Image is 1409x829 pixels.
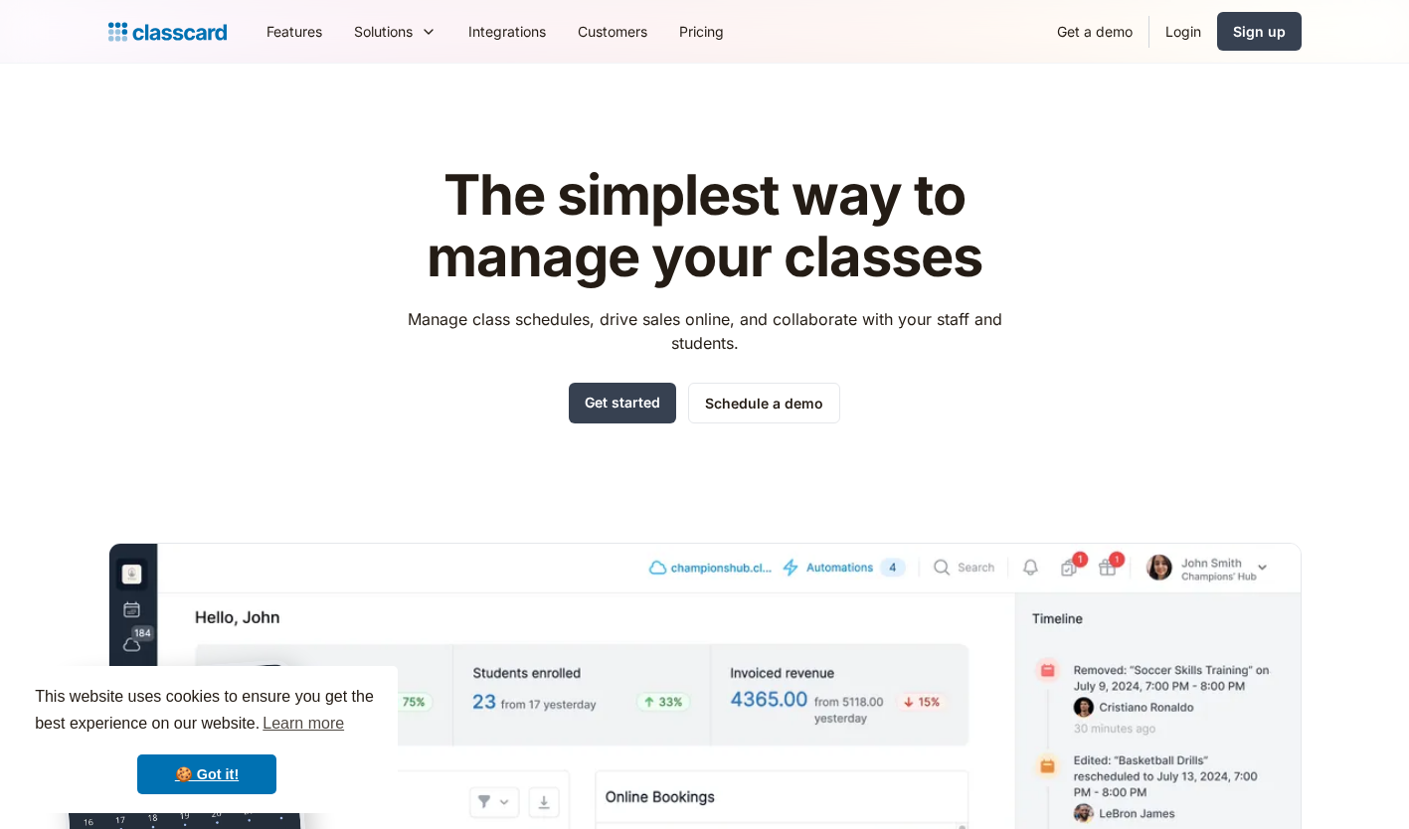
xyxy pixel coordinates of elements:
[1149,9,1217,54] a: Login
[452,9,562,54] a: Integrations
[251,9,338,54] a: Features
[389,307,1020,355] p: Manage class schedules, drive sales online, and collaborate with your staff and students.
[137,754,276,794] a: dismiss cookie message
[562,9,663,54] a: Customers
[663,9,740,54] a: Pricing
[1233,21,1286,42] div: Sign up
[260,709,347,739] a: learn more about cookies
[338,9,452,54] div: Solutions
[16,666,398,813] div: cookieconsent
[1217,12,1302,51] a: Sign up
[35,685,379,739] span: This website uses cookies to ensure you get the best experience on our website.
[688,383,840,423] a: Schedule a demo
[569,383,676,423] a: Get started
[1041,9,1148,54] a: Get a demo
[108,18,227,46] a: home
[389,165,1020,287] h1: The simplest way to manage your classes
[354,21,413,42] div: Solutions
